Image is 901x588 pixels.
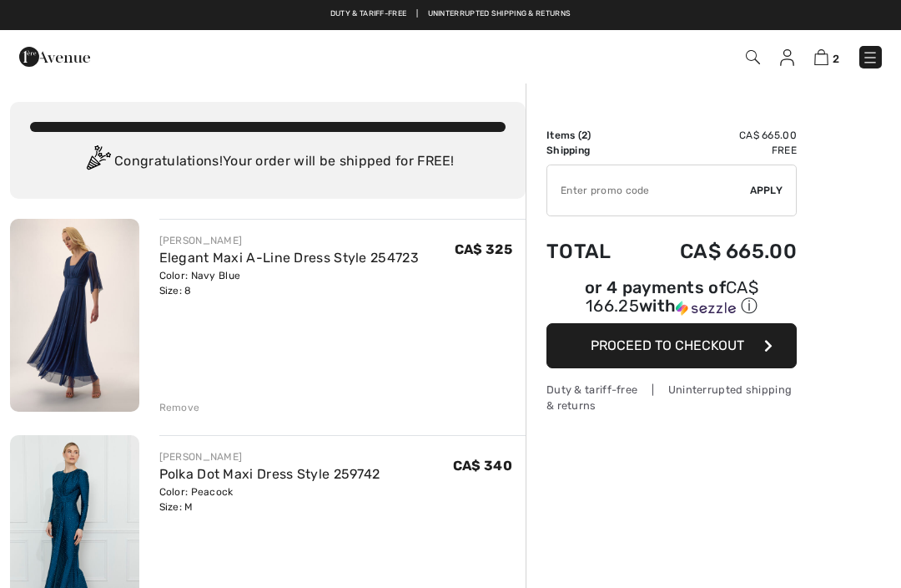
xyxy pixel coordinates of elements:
[10,219,139,412] img: Elegant Maxi A-Line Dress Style 254723
[591,337,744,353] span: Proceed to Checkout
[159,400,200,415] div: Remove
[750,183,783,198] span: Apply
[546,382,797,413] div: Duty & tariff-free | Uninterrupted shipping & returns
[636,223,797,280] td: CA$ 665.00
[676,301,736,316] img: Sezzle
[586,277,758,316] span: CA$ 166.25
[814,47,839,67] a: 2
[833,53,839,65] span: 2
[547,165,750,215] input: Promo code
[19,48,90,63] a: 1ère Avenue
[159,449,380,464] div: [PERSON_NAME]
[159,268,419,298] div: Color: Navy Blue Size: 8
[546,223,636,280] td: Total
[19,40,90,73] img: 1ère Avenue
[30,145,506,179] div: Congratulations! Your order will be shipped for FREE!
[746,50,760,64] img: Search
[453,458,512,474] span: CA$ 340
[546,323,797,368] button: Proceed to Checkout
[159,466,380,482] a: Polka Dot Maxi Dress Style 259742
[81,145,114,179] img: Congratulation2.svg
[546,280,797,317] div: or 4 payments of with
[159,484,380,514] div: Color: Peacock Size: M
[636,143,797,158] td: Free
[159,250,419,266] a: Elegant Maxi A-Line Dress Style 254723
[814,49,828,65] img: Shopping Bag
[636,128,797,143] td: CA$ 665.00
[581,129,587,141] span: 2
[546,143,636,158] td: Shipping
[780,49,794,66] img: My Info
[455,241,512,257] span: CA$ 325
[546,280,797,323] div: or 4 payments ofCA$ 166.25withSezzle Click to learn more about Sezzle
[159,233,419,248] div: [PERSON_NAME]
[546,128,636,143] td: Items ( )
[862,49,878,66] img: Menu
